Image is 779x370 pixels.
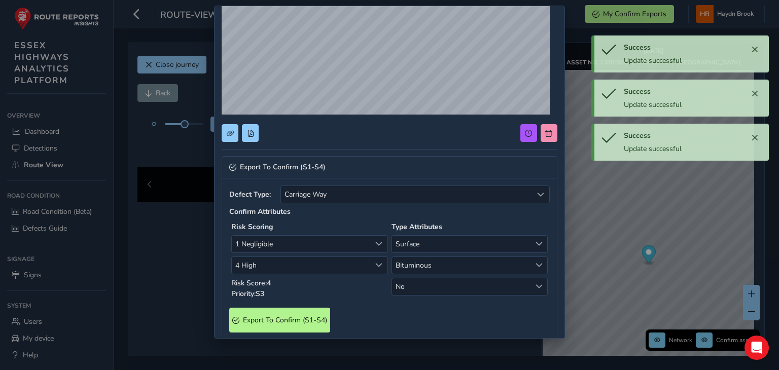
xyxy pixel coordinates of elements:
div: Update successful [624,56,748,65]
button: Close [748,43,762,57]
button: Export To Confirm (S1-S4) [229,308,330,332]
button: Close [748,87,762,101]
div: Select Surface material [530,257,547,274]
span: Success [624,87,651,96]
span: Surface [392,236,531,252]
div: Update successful [624,100,748,109]
span: 1 Negligible [232,236,371,252]
span: No [392,278,531,295]
strong: Risk Scoring [231,222,273,232]
span: Success [624,131,651,140]
div: Update successful [624,144,748,154]
button: Close [748,131,762,145]
span: Export To Confirm (S1-S4) [240,164,326,171]
div: Select a type [533,186,549,203]
div: Select Surface or structural [530,236,547,252]
div: Consequence [371,236,387,252]
span: Success [624,43,651,52]
span: 4 High [232,257,371,274]
span: Export To Confirm (S1-S4) [243,315,327,325]
strong: Confirm Attributes [229,207,291,216]
div: Likelihood [371,257,387,274]
a: Collapse [222,156,557,178]
div: Collapse [222,178,557,347]
div: Select Surface cover surround [530,278,547,295]
span: Carriage Way [281,186,532,203]
span: Bituminous [392,257,531,274]
div: Open Intercom Messenger [745,336,769,360]
p: Risk Score: 4 [231,278,388,288]
strong: Defect Type: [229,190,277,199]
p: Priority: S3 [231,288,388,299]
strong: Type Attributes [392,222,442,232]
